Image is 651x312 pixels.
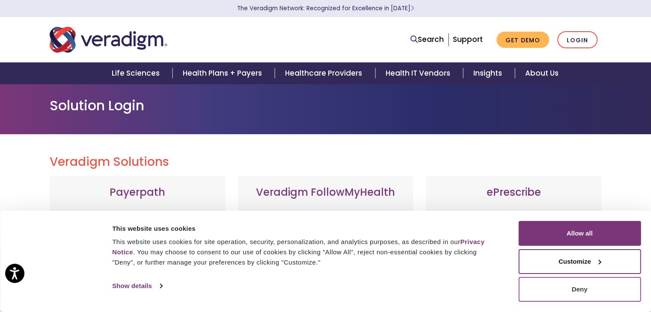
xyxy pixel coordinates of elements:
[434,209,593,299] p: A comprehensive solution that simplifies prescribing for healthcare providers with features like ...
[515,62,569,84] a: About Us
[247,186,405,199] h3: Veradigm FollowMyHealth
[518,221,641,246] button: Allow all
[58,209,217,299] p: Web-based, user-friendly solutions that help providers and practice administrators enhance revenu...
[237,4,414,12] a: The Veradigm Network: Recognized for Excellence in [DATE]Learn More
[434,186,593,199] h3: ePrescribe
[608,269,641,302] iframe: Drift Chat Widget
[112,280,162,292] a: Show details
[172,62,275,84] a: Health Plans + Payers
[50,26,167,54] img: Veradigm logo
[410,4,414,12] span: Learn More
[50,155,602,169] h2: Veradigm Solutions
[101,62,172,84] a: Life Sciences
[247,209,405,290] p: Veradigm FollowMyHealth's Mobile Patient Experience enhances patient access via mobile devices, o...
[518,277,641,302] button: Deny
[50,97,602,114] h1: Solution Login
[112,224,499,234] div: This website uses cookies
[410,34,444,45] a: Search
[58,186,217,199] h3: Payerpath
[518,249,641,274] button: Customize
[453,34,483,44] a: Support
[375,62,463,84] a: Health IT Vendors
[112,237,499,268] div: This website uses cookies for site operation, security, personalization, and analytics purposes, ...
[496,32,549,48] a: Get Demo
[557,31,597,49] a: Login
[275,62,375,84] a: Healthcare Providers
[463,62,515,84] a: Insights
